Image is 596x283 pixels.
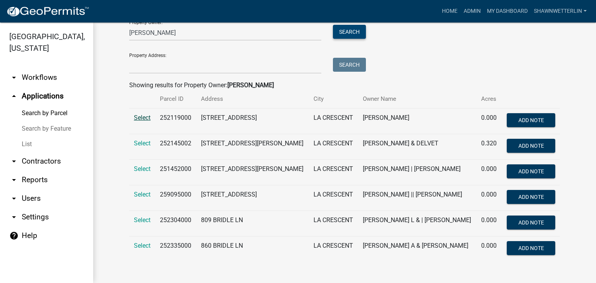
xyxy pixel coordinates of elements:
td: 259095000 [155,185,196,211]
td: 252304000 [155,211,196,236]
span: Add Note [518,245,544,251]
i: arrow_drop_down [9,212,19,222]
th: Owner Name [358,90,476,108]
strong: [PERSON_NAME] [227,81,274,89]
a: Select [134,114,151,121]
td: [STREET_ADDRESS][PERSON_NAME] [196,134,309,160]
td: [PERSON_NAME] | [PERSON_NAME] [358,160,476,185]
td: LA CRESCENT [309,185,358,211]
a: Select [134,216,151,224]
button: Search [333,25,366,39]
span: Add Note [518,168,544,174]
a: Home [439,4,461,19]
td: 251452000 [155,160,196,185]
td: LA CRESCENT [309,134,358,160]
button: Add Note [507,139,555,153]
td: 0.000 [476,236,501,262]
a: Admin [461,4,484,19]
button: Add Note [507,190,555,204]
td: 252119000 [155,109,196,134]
td: 0.000 [476,185,501,211]
a: My Dashboard [484,4,531,19]
td: LA CRESCENT [309,236,358,262]
td: LA CRESCENT [309,160,358,185]
a: ShawnWetterlin [531,4,590,19]
td: LA CRESCENT [309,211,358,236]
th: Address [196,90,309,108]
td: 0.000 [476,160,501,185]
td: [PERSON_NAME] A & [PERSON_NAME] [358,236,476,262]
button: Add Note [507,113,555,127]
span: Add Note [518,117,544,123]
td: 252335000 [155,236,196,262]
td: 0.000 [476,109,501,134]
a: Select [134,191,151,198]
button: Search [333,58,366,72]
td: [PERSON_NAME] || [PERSON_NAME] [358,185,476,211]
td: 860 BRIDLE LN [196,236,309,262]
td: [STREET_ADDRESS] [196,185,309,211]
a: Select [134,140,151,147]
span: Add Note [518,219,544,226]
td: [STREET_ADDRESS] [196,109,309,134]
td: [STREET_ADDRESS][PERSON_NAME] [196,160,309,185]
th: Parcel ID [155,90,196,108]
i: arrow_drop_down [9,175,19,185]
i: arrow_drop_down [9,157,19,166]
span: Add Note [518,194,544,200]
i: arrow_drop_down [9,194,19,203]
i: arrow_drop_up [9,91,19,101]
button: Add Note [507,241,555,255]
td: [PERSON_NAME] [358,109,476,134]
i: arrow_drop_down [9,73,19,82]
td: [PERSON_NAME] L & | [PERSON_NAME] [358,211,476,236]
span: Add Note [518,143,544,149]
a: Select [134,165,151,173]
a: Select [134,242,151,249]
div: Showing results for Property Owner: [129,81,560,90]
th: City [309,90,358,108]
td: 252145002 [155,134,196,160]
button: Add Note [507,164,555,178]
td: [PERSON_NAME] & DELVET [358,134,476,160]
td: 0.320 [476,134,501,160]
td: 0.000 [476,211,501,236]
td: 809 BRIDLE LN [196,211,309,236]
td: LA CRESCENT [309,109,358,134]
i: help [9,231,19,240]
th: Acres [476,90,501,108]
button: Add Note [507,216,555,230]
